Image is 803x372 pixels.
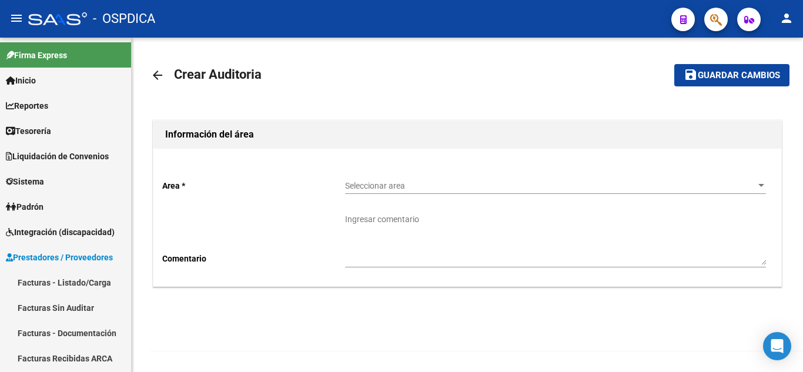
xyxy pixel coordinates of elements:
[6,125,51,138] span: Tesorería
[6,226,115,239] span: Integración (discapacidad)
[763,332,791,360] div: Open Intercom Messenger
[9,11,24,25] mat-icon: menu
[698,71,780,81] span: Guardar cambios
[779,11,794,25] mat-icon: person
[6,74,36,87] span: Inicio
[165,125,769,144] h1: Información del área
[6,175,44,188] span: Sistema
[345,181,755,191] span: Seleccionar area
[6,99,48,112] span: Reportes
[162,252,345,265] p: Comentario
[162,179,345,192] p: Area *
[674,64,789,86] button: Guardar cambios
[93,6,155,32] span: - OSPDICA
[6,49,67,62] span: Firma Express
[6,251,113,264] span: Prestadores / Proveedores
[684,68,698,82] mat-icon: save
[6,200,44,213] span: Padrón
[174,67,262,82] span: Crear Auditoria
[150,68,165,82] mat-icon: arrow_back
[6,150,109,163] span: Liquidación de Convenios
